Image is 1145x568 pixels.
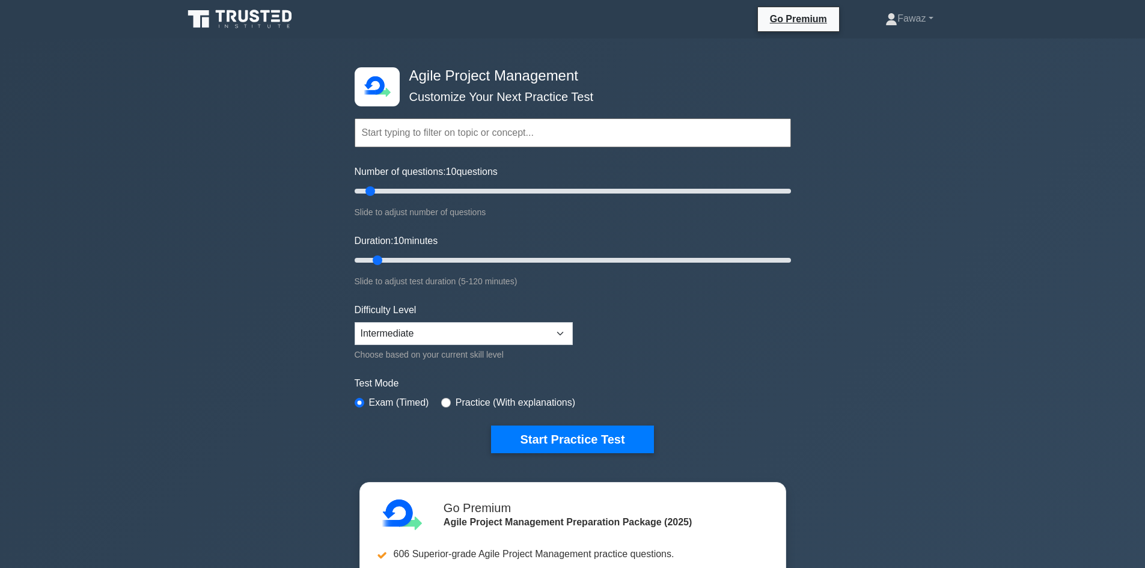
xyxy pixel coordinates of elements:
button: Start Practice Test [491,426,653,453]
div: Slide to adjust number of questions [355,205,791,219]
label: Practice (With explanations) [456,395,575,410]
label: Test Mode [355,376,791,391]
a: Fawaz [856,7,962,31]
label: Difficulty Level [355,303,417,317]
label: Exam (Timed) [369,395,429,410]
a: Go Premium [763,11,834,26]
h4: Agile Project Management [405,67,732,85]
span: 10 [393,236,404,246]
div: Slide to adjust test duration (5-120 minutes) [355,274,791,289]
input: Start typing to filter on topic or concept... [355,118,791,147]
div: Choose based on your current skill level [355,347,573,362]
span: 10 [446,166,457,177]
label: Number of questions: questions [355,165,498,179]
label: Duration: minutes [355,234,438,248]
